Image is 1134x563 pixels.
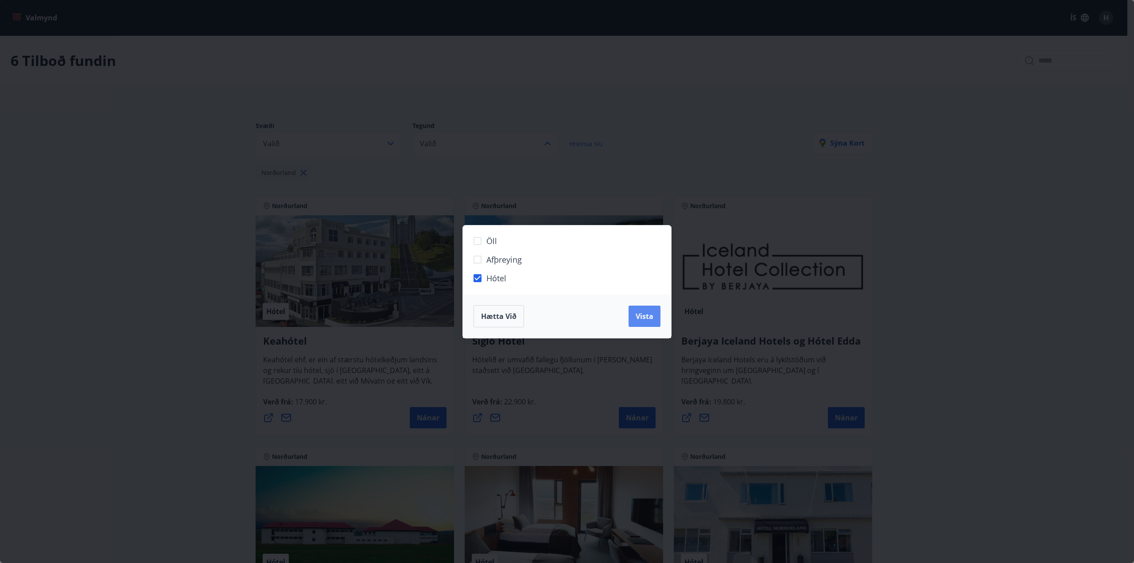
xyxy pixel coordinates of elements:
button: Hætta við [474,305,524,327]
span: Afþreying [486,254,522,265]
span: Hótel [486,272,506,284]
button: Vista [629,306,660,327]
span: Öll [486,235,497,247]
span: Hætta við [481,311,517,321]
span: Vista [636,311,653,321]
